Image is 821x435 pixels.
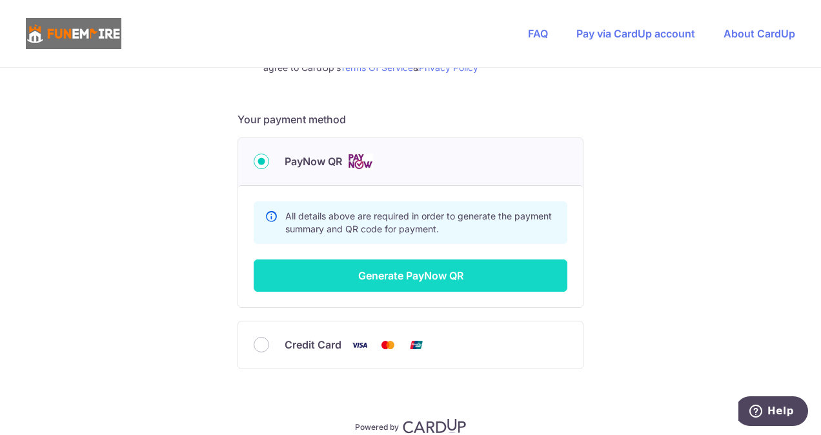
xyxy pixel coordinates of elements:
h5: Your payment method [238,112,583,127]
img: Mastercard [375,337,401,353]
span: PayNow QR [285,154,342,169]
span: Credit Card [285,337,341,352]
div: PayNow QR Cards logo [254,154,567,170]
a: Privacy Policy [419,62,478,73]
img: Union Pay [403,337,429,353]
img: Visa [347,337,372,353]
iframe: Opens a widget where you can find more information [738,396,808,429]
img: Cards logo [347,154,373,170]
img: CardUp [403,418,466,434]
span: All details above are required in order to generate the payment summary and QR code for payment. [285,210,552,234]
a: About CardUp [724,27,795,40]
a: Terms Of Service [340,62,413,73]
button: Generate PayNow QR [254,259,567,292]
p: Powered by [355,420,399,432]
a: FAQ [528,27,548,40]
div: Credit Card Visa Mastercard Union Pay [254,337,567,353]
a: Pay via CardUp account [576,27,695,40]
